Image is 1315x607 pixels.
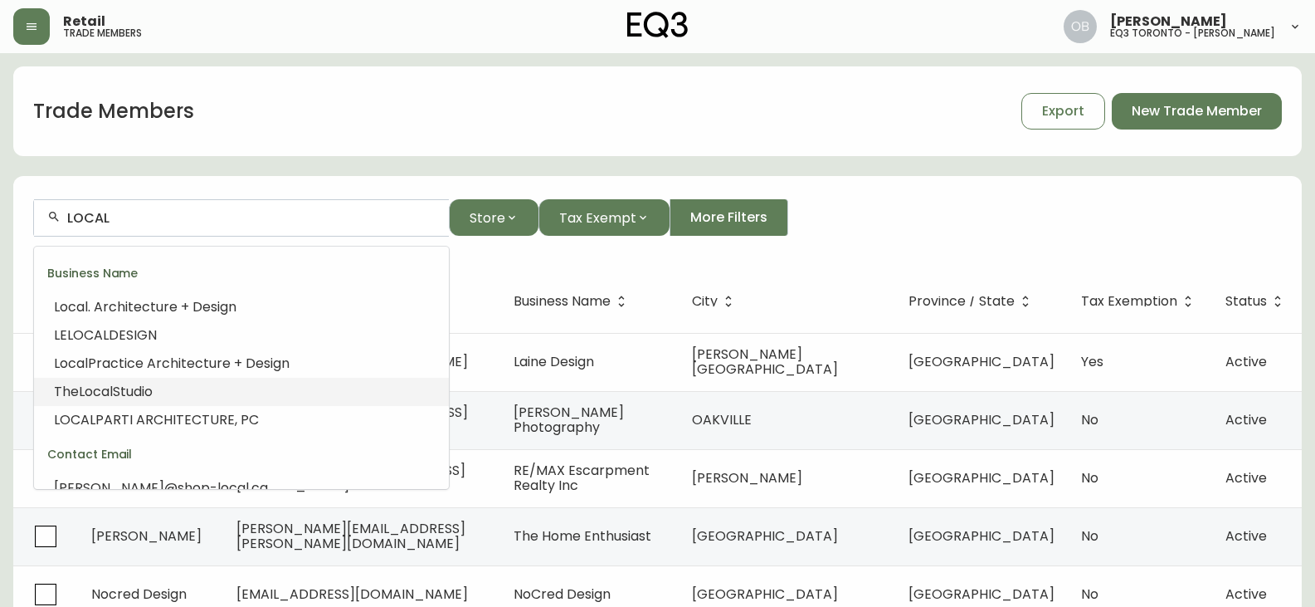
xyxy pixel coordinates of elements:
[34,434,449,474] div: Contact Email
[95,410,259,429] span: PARTI ARCHITECTURE, PC
[1110,15,1227,28] span: [PERSON_NAME]
[692,410,752,429] span: OAKVILLE
[1081,585,1098,604] span: No
[514,526,651,546] span: The Home Enthusiast
[692,468,802,487] span: [PERSON_NAME]
[249,478,268,497] span: .ca
[1064,10,1097,43] img: 8e0065c524da89c5c924d5ed86cfe468
[1225,296,1267,306] span: Status
[692,296,718,306] span: City
[113,382,153,401] span: Studio
[1225,352,1267,371] span: Active
[54,297,88,316] span: Local
[54,410,95,429] span: LOCAL
[692,526,838,546] span: [GEOGRAPHIC_DATA]
[692,345,838,379] span: [PERSON_NAME][GEOGRAPHIC_DATA]
[908,526,1054,546] span: [GEOGRAPHIC_DATA]
[67,326,109,345] span: LOCAL
[236,585,468,604] span: [EMAIL_ADDRESS][DOMAIN_NAME]
[514,461,650,495] span: RE/MAX Escarpment Realty Inc
[908,468,1054,487] span: [GEOGRAPHIC_DATA]
[514,403,624,437] span: [PERSON_NAME] Photography
[1081,294,1199,309] span: Tax Exemption
[908,585,1054,604] span: [GEOGRAPHIC_DATA]
[1112,93,1282,130] button: New Trade Member
[63,28,142,38] h5: trade members
[514,585,611,604] span: NoCred Design
[54,326,67,345] span: LE
[91,585,187,604] span: Nocred Design
[908,410,1054,429] span: [GEOGRAPHIC_DATA]
[1081,526,1098,546] span: No
[88,354,290,373] span: Practice Architecture + Design
[670,199,788,236] button: More Filters
[1081,352,1103,371] span: Yes
[1225,410,1267,429] span: Active
[236,519,465,553] span: [PERSON_NAME][EMAIL_ADDRESS][PERSON_NAME][DOMAIN_NAME]
[1110,28,1275,38] h5: eq3 toronto - [PERSON_NAME]
[908,352,1054,371] span: [GEOGRAPHIC_DATA]
[1132,102,1262,120] span: New Trade Member
[34,253,449,293] div: Business Name
[690,208,767,227] span: More Filters
[449,199,538,236] button: Store
[1021,93,1105,130] button: Export
[1081,468,1098,487] span: No
[627,12,689,38] img: logo
[692,294,739,309] span: City
[538,199,670,236] button: Tax Exempt
[91,526,202,546] span: [PERSON_NAME]
[559,208,636,228] span: Tax Exempt
[692,585,838,604] span: [GEOGRAPHIC_DATA]
[908,296,1015,306] span: Province / State
[79,382,113,401] span: Local
[67,210,436,226] input: Search
[33,97,194,125] h1: Trade Members
[514,296,611,306] span: Business Name
[217,478,249,497] span: local
[1225,585,1267,604] span: Active
[1081,296,1177,306] span: Tax Exemption
[54,354,88,373] span: Local
[63,15,105,28] span: Retail
[1225,468,1267,487] span: Active
[1081,410,1098,429] span: No
[514,352,594,371] span: Laine Design
[88,297,236,316] span: . Architecture + Design
[470,208,505,228] span: Store
[1225,526,1267,546] span: Active
[1042,102,1084,120] span: Export
[514,294,632,309] span: Business Name
[109,326,157,345] span: DESIGN
[908,294,1036,309] span: Province / State
[1225,294,1288,309] span: Status
[54,478,217,497] span: [PERSON_NAME]@shop-
[54,382,79,401] span: The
